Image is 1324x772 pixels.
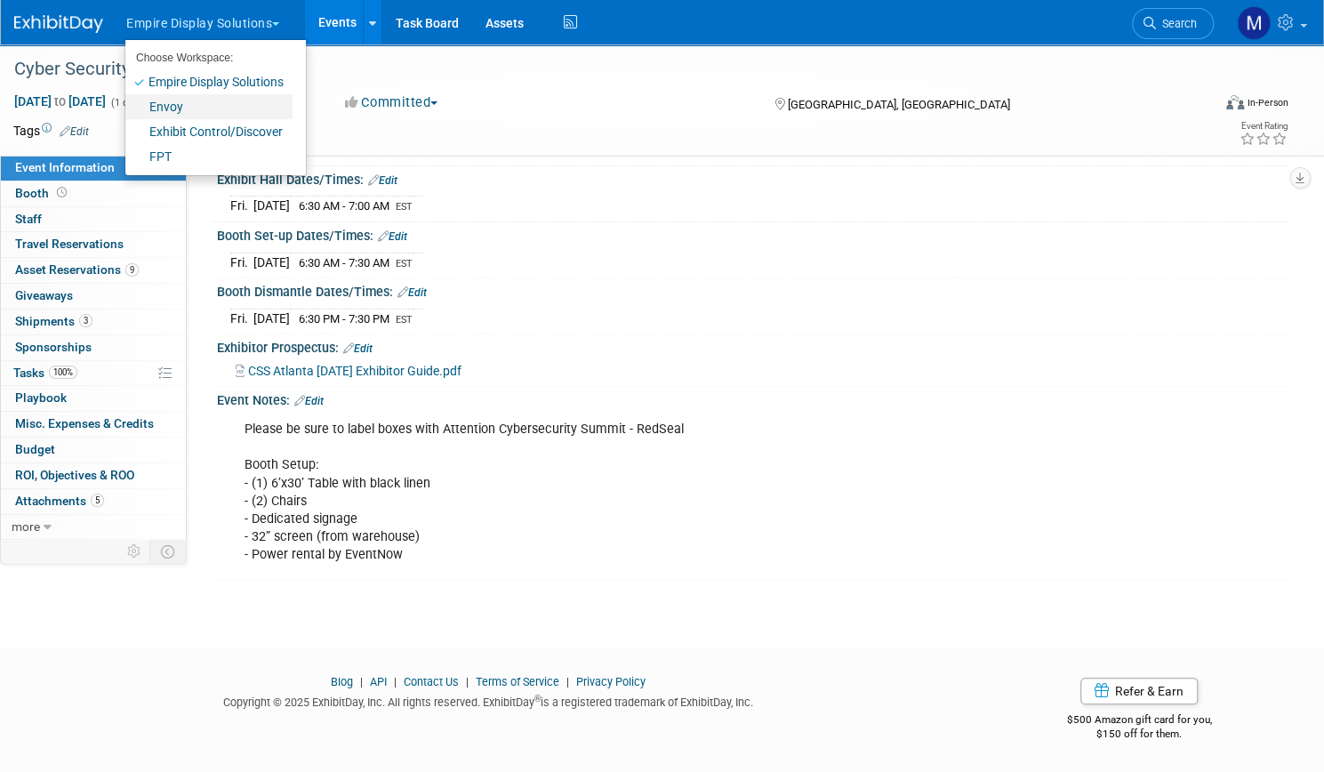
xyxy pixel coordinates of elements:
a: Travel Reservations [1,232,186,257]
td: Fri. [230,309,253,327]
a: ROI, Objectives & ROO [1,463,186,488]
a: Edit [60,125,89,138]
a: Empire Display Solutions [125,69,293,94]
span: more [12,519,40,534]
div: Copyright © 2025 ExhibitDay, Inc. All rights reserved. ExhibitDay is a registered trademark of Ex... [13,690,963,711]
span: | [389,675,401,688]
a: Giveaways [1,284,186,309]
a: Edit [378,230,407,243]
a: FPT [125,144,293,169]
a: API [370,675,387,688]
a: Edit [294,395,324,407]
div: Booth Dismantle Dates/Times: [217,278,1288,302]
span: (1 day) [109,97,141,109]
a: Terms of Service [476,675,559,688]
span: 100% [49,366,77,379]
span: Booth not reserved yet [53,186,70,199]
div: Event Notes: [217,387,1288,410]
td: [DATE] [253,197,290,215]
span: EST [396,258,413,269]
a: Attachments5 [1,489,186,514]
span: Giveaways [15,288,73,302]
img: ExhibitDay [14,15,103,33]
td: Tags [13,122,89,140]
span: CSS Atlanta [DATE] Exhibitor Guide.pdf [248,364,461,378]
a: Search [1132,8,1214,39]
span: EST [396,201,413,213]
a: Asset Reservations9 [1,258,186,283]
li: Choose Workspace: [125,46,293,69]
span: 6:30 AM - 7:00 AM [299,199,389,213]
a: Sponsorships [1,335,186,360]
div: Exhibit Hall Dates/Times: [217,166,1288,189]
a: Edit [368,174,397,187]
div: $150 off for them. [990,727,1288,742]
span: Booth [15,186,70,200]
a: Playbook [1,386,186,411]
sup: ® [534,694,541,704]
td: Toggle Event Tabs [150,540,187,563]
div: In-Person [1247,96,1288,109]
span: Staff [15,212,42,226]
span: [DATE] [DATE] [13,93,107,109]
span: 6:30 PM - 7:30 PM [299,312,389,326]
span: Search [1156,17,1197,30]
a: Event Information [1,156,186,181]
a: Edit [397,286,427,299]
span: Playbook [15,390,67,405]
span: EST [396,314,413,326]
td: [DATE] [253,309,290,327]
a: Booth [1,181,186,206]
a: more [1,515,186,540]
span: 5 [91,494,104,507]
a: Misc. Expenses & Credits [1,412,186,437]
a: CSS Atlanta [DATE] Exhibitor Guide.pdf [236,364,461,378]
td: Fri. [230,253,253,271]
a: Refer & Earn [1080,678,1198,704]
span: 9 [125,263,139,277]
span: Sponsorships [15,340,92,354]
span: Asset Reservations [15,262,139,277]
span: Event Information [15,160,115,174]
span: Travel Reservations [15,237,124,251]
img: Format-Inperson.png [1226,95,1244,109]
span: Misc. Expenses & Credits [15,416,154,430]
img: Matt h [1237,6,1271,40]
a: Budget [1,438,186,462]
div: Cyber Security [GEOGRAPHIC_DATA] [8,53,1180,85]
a: Tasks100% [1,361,186,386]
a: Exhibit Control/Discover [125,119,293,144]
a: Edit [343,342,373,355]
td: [DATE] [253,253,290,271]
a: Envoy [125,94,293,119]
div: Event Format [1098,92,1288,119]
a: Blog [331,675,353,688]
div: Booth Set-up Dates/Times: [217,222,1288,245]
span: Attachments [15,494,104,508]
span: | [356,675,367,688]
span: | [461,675,473,688]
div: Please be sure to label boxes with Attention Cybersecurity Summit - RedSeal Booth Setup: - (1) 6’... [232,412,1083,573]
span: to [52,94,68,109]
a: Privacy Policy [576,675,646,688]
span: 6:30 AM - 7:30 AM [299,256,389,269]
button: Committed [339,93,445,112]
td: Personalize Event Tab Strip [119,540,150,563]
div: Event Rating [1240,122,1288,131]
span: Shipments [15,314,92,328]
div: $500 Amazon gift card for you, [990,701,1288,742]
span: ROI, Objectives & ROO [15,468,134,482]
td: Fri. [230,197,253,215]
span: | [562,675,574,688]
a: Staff [1,207,186,232]
span: Tasks [13,366,77,380]
span: [GEOGRAPHIC_DATA], [GEOGRAPHIC_DATA] [788,98,1010,111]
div: Exhibitor Prospectus: [217,334,1288,358]
a: Contact Us [404,675,459,688]
span: 3 [79,314,92,327]
span: Budget [15,442,55,456]
a: Shipments3 [1,310,186,334]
